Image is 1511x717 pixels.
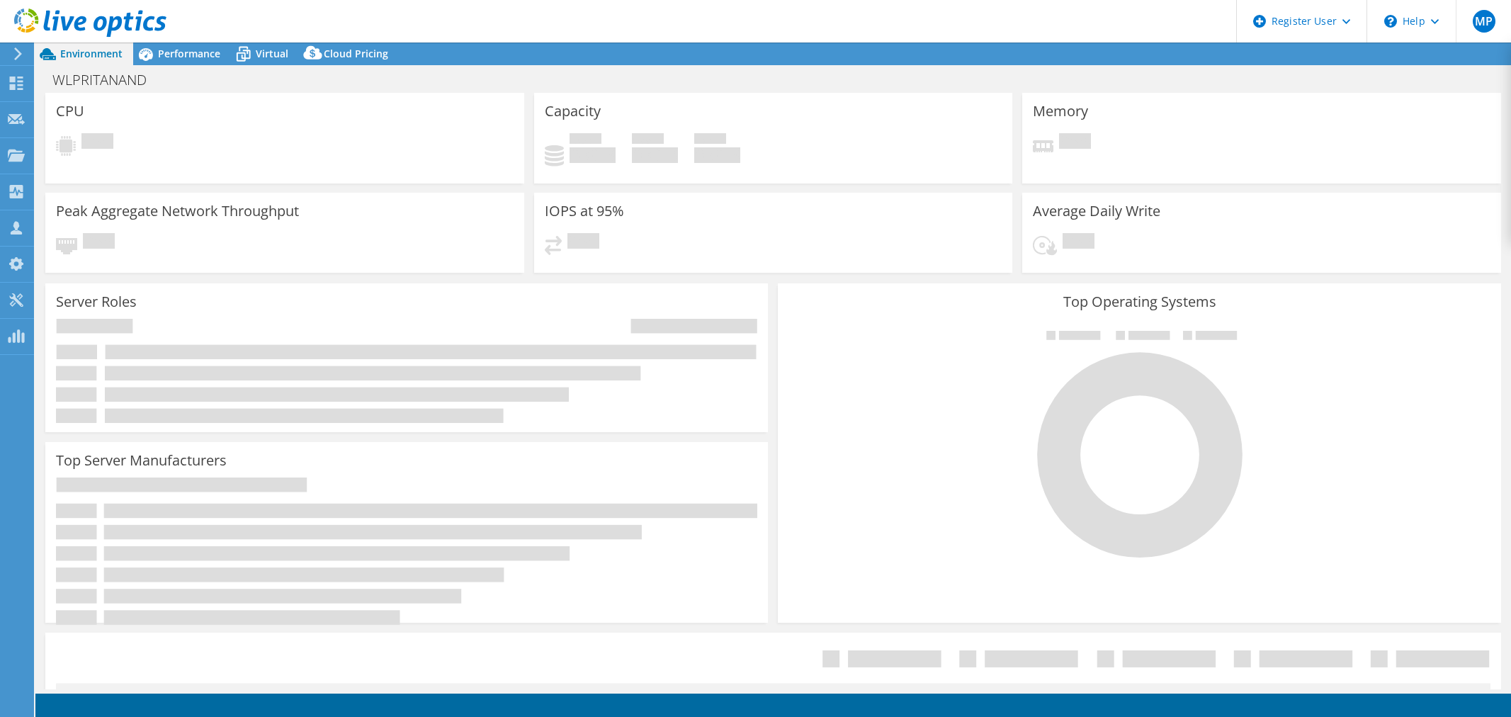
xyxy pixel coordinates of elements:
h3: Capacity [545,103,601,119]
span: Pending [567,233,599,252]
span: Used [570,133,601,147]
span: MP [1473,10,1495,33]
h3: Memory [1033,103,1088,119]
span: Pending [83,233,115,252]
span: Environment [60,47,123,60]
h4: 0 GiB [632,147,678,163]
h3: Top Operating Systems [788,294,1490,310]
span: Pending [1063,233,1094,252]
svg: \n [1384,15,1397,28]
span: Performance [158,47,220,60]
span: Virtual [256,47,288,60]
h4: 0 GiB [694,147,740,163]
span: Pending [81,133,113,152]
h3: IOPS at 95% [545,203,624,219]
h3: Server Roles [56,294,137,310]
h3: CPU [56,103,84,119]
span: Cloud Pricing [324,47,388,60]
h4: 0 GiB [570,147,616,163]
h3: Top Server Manufacturers [56,453,227,468]
h1: WLPRITANAND [46,72,169,88]
span: Free [632,133,664,147]
h3: Average Daily Write [1033,203,1160,219]
h3: Peak Aggregate Network Throughput [56,203,299,219]
span: Total [694,133,726,147]
span: Pending [1059,133,1091,152]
